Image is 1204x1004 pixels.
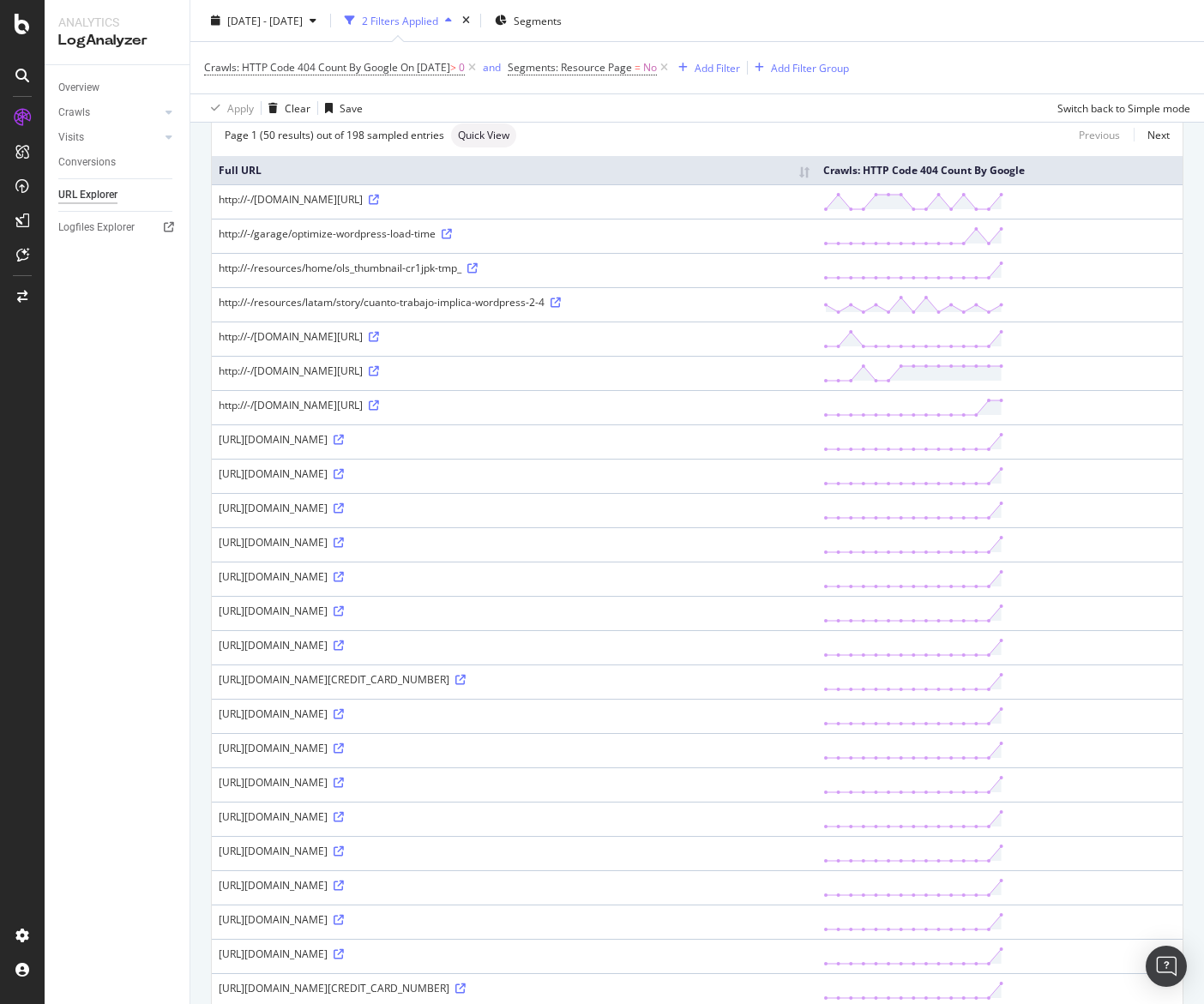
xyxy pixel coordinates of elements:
[212,156,816,184] th: Full URL: activate to sort column ascending
[58,219,178,237] a: Logfiles Explorer
[219,706,810,721] div: [URL][DOMAIN_NAME]
[318,94,363,122] button: Save
[219,535,810,550] div: [URL][DOMAIN_NAME]
[58,186,117,204] div: URL Explorer
[219,981,810,995] div: [URL][DOMAIN_NAME][CREDIT_CARD_NUMBER]
[451,123,516,147] div: neutral label
[58,31,176,51] div: LogAnalyzer
[219,809,810,824] div: [URL][DOMAIN_NAME]
[1057,100,1190,115] div: Switch back to Simple mode
[514,13,562,27] span: Segments
[219,741,810,755] div: [URL][DOMAIN_NAME]
[219,878,810,893] div: [URL][DOMAIN_NAME]
[362,13,438,27] div: 2 Filters Applied
[219,329,810,344] div: http://-/[DOMAIN_NAME][URL]
[58,79,99,97] div: Overview
[643,56,657,80] span: No
[219,295,810,310] div: http://-/resources/latam/story/cuanto-trabajo-implica-wordpress-2-4
[262,94,310,122] button: Clear
[219,569,810,584] div: [URL][DOMAIN_NAME]
[204,7,323,34] button: [DATE] - [DATE]
[58,129,84,147] div: Visits
[488,7,569,34] button: Segments
[219,364,810,378] div: http://-/[DOMAIN_NAME][URL]
[635,60,641,75] span: =
[219,604,810,618] div: [URL][DOMAIN_NAME]
[227,100,254,115] div: Apply
[1134,123,1170,147] a: Next
[219,226,810,241] div: http://-/garage/optimize-wordpress-load-time
[204,60,398,75] span: Crawls: HTTP Code 404 Count By Google
[219,912,810,927] div: [URL][DOMAIN_NAME]
[219,466,810,481] div: [URL][DOMAIN_NAME]
[219,261,810,275] div: http://-/resources/home/ols_thumbnail-cr1jpk-tmp_
[816,156,1183,184] th: Crawls: HTTP Code 404 Count By Google
[695,60,740,75] div: Add Filter
[459,56,465,80] span: 0
[338,7,459,34] button: 2 Filters Applied
[219,672,810,687] div: [URL][DOMAIN_NAME][CREDIT_CARD_NUMBER]
[508,60,632,75] span: Segments: Resource Page
[1146,946,1187,987] div: Open Intercom Messenger
[340,100,363,115] div: Save
[1050,94,1190,122] button: Switch back to Simple mode
[219,775,810,790] div: [URL][DOMAIN_NAME]
[219,501,810,515] div: [URL][DOMAIN_NAME]
[58,153,178,171] a: Conversions
[748,57,849,78] button: Add Filter Group
[483,60,501,75] div: and
[219,398,810,412] div: http://-/[DOMAIN_NAME][URL]
[58,79,178,97] a: Overview
[219,432,810,447] div: [URL][DOMAIN_NAME]
[58,219,135,237] div: Logfiles Explorer
[285,100,310,115] div: Clear
[225,128,444,142] div: Page 1 (50 results) out of 198 sampled entries
[400,60,450,75] span: On [DATE]
[458,130,509,141] span: Quick View
[58,153,116,171] div: Conversions
[671,57,740,78] button: Add Filter
[58,129,160,147] a: Visits
[219,638,810,652] div: [URL][DOMAIN_NAME]
[58,104,90,122] div: Crawls
[58,104,160,122] a: Crawls
[58,186,178,204] a: URL Explorer
[219,947,810,961] div: [URL][DOMAIN_NAME]
[219,844,810,858] div: [URL][DOMAIN_NAME]
[771,60,849,75] div: Add Filter Group
[450,60,456,75] span: >
[58,14,176,31] div: Analytics
[227,13,303,27] span: [DATE] - [DATE]
[204,94,254,122] button: Apply
[219,192,810,207] div: http://-/[DOMAIN_NAME][URL]
[459,12,473,29] div: times
[483,59,501,75] button: and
